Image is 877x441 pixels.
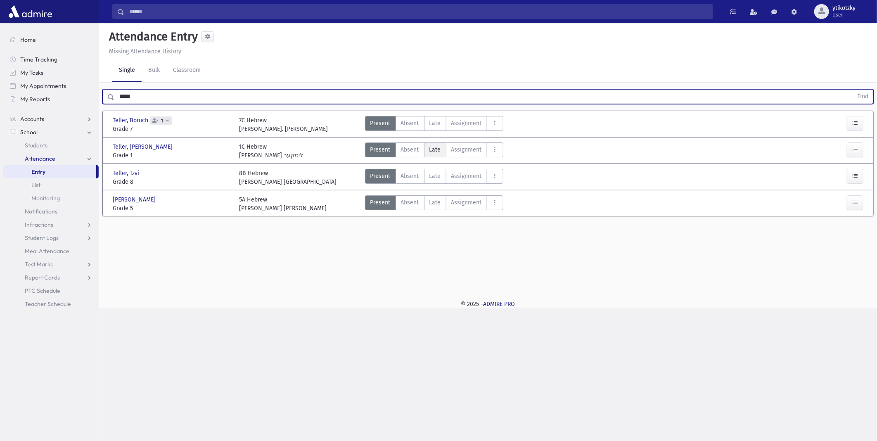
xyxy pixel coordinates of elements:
[3,178,99,192] a: List
[3,231,99,244] a: Student Logs
[25,208,57,215] span: Notifications
[20,115,44,123] span: Accounts
[25,274,60,281] span: Report Cards
[25,221,53,228] span: Infractions
[239,195,327,213] div: 5A Hebrew [PERSON_NAME] [PERSON_NAME]
[484,301,515,308] a: ADMIRE PRO
[112,59,142,82] a: Single
[3,53,99,66] a: Time Tracking
[370,145,391,154] span: Present
[365,142,503,160] div: AttTypes
[25,234,59,242] span: Student Logs
[3,92,99,106] a: My Reports
[370,172,391,180] span: Present
[3,112,99,126] a: Accounts
[25,155,55,162] span: Attendance
[109,48,181,55] u: Missing Attendance History
[3,66,99,79] a: My Tasks
[142,59,166,82] a: Bulk
[239,169,337,186] div: 8B Hebrew [PERSON_NAME] [GEOGRAPHIC_DATA]
[3,152,99,165] a: Attendance
[429,119,441,128] span: Late
[106,30,198,44] h5: Attendance Entry
[124,4,713,19] input: Search
[20,95,50,103] span: My Reports
[20,56,57,63] span: Time Tracking
[3,271,99,284] a: Report Cards
[3,218,99,231] a: Infractions
[113,195,157,204] span: [PERSON_NAME]
[3,126,99,139] a: School
[239,142,303,160] div: 1C Hebrew [PERSON_NAME] ליסקער
[451,119,482,128] span: Assignment
[429,198,441,207] span: Late
[429,172,441,180] span: Late
[3,79,99,92] a: My Appointments
[113,178,231,186] span: Grade 8
[113,204,231,213] span: Grade 5
[451,172,482,180] span: Assignment
[113,125,231,133] span: Grade 7
[3,165,96,178] a: Entry
[7,3,54,20] img: AdmirePro
[3,244,99,258] a: Meal Attendance
[832,12,856,18] span: User
[31,181,40,189] span: List
[25,300,71,308] span: Teacher Schedule
[852,90,873,104] button: Find
[112,300,864,308] div: © 2025 -
[25,287,60,294] span: PTC Schedule
[31,194,60,202] span: Monitoring
[3,192,99,205] a: Monitoring
[25,261,53,268] span: Test Marks
[20,82,66,90] span: My Appointments
[25,142,47,149] span: Students
[3,33,99,46] a: Home
[365,116,503,133] div: AttTypes
[20,69,43,76] span: My Tasks
[166,59,207,82] a: Classroom
[113,142,174,151] span: Teller, [PERSON_NAME]
[25,247,69,255] span: Meal Attendance
[832,5,856,12] span: ytikotzky
[239,116,328,133] div: 7C Hebrew [PERSON_NAME]. [PERSON_NAME]
[365,169,503,186] div: AttTypes
[3,297,99,311] a: Teacher Schedule
[113,116,150,125] span: Teller, Boruch
[429,145,441,154] span: Late
[3,139,99,152] a: Students
[31,168,45,175] span: Entry
[401,145,419,154] span: Absent
[20,128,38,136] span: School
[401,198,419,207] span: Absent
[370,198,391,207] span: Present
[20,36,36,43] span: Home
[451,198,482,207] span: Assignment
[3,284,99,297] a: PTC Schedule
[401,119,419,128] span: Absent
[3,258,99,271] a: Test Marks
[159,118,165,123] span: 1
[3,205,99,218] a: Notifications
[451,145,482,154] span: Assignment
[401,172,419,180] span: Absent
[370,119,391,128] span: Present
[113,151,231,160] span: Grade 1
[106,48,181,55] a: Missing Attendance History
[365,195,503,213] div: AttTypes
[113,169,141,178] span: Teller, Tzvi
